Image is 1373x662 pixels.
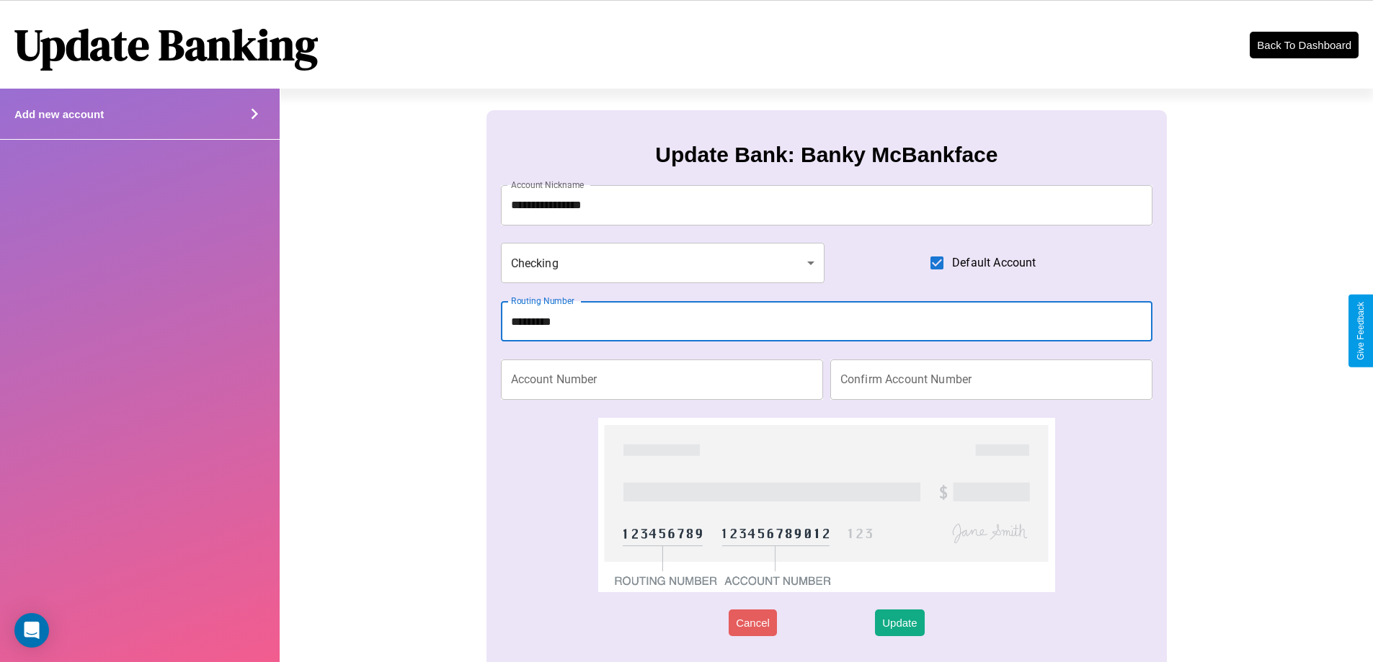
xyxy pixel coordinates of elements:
label: Routing Number [511,295,574,307]
div: Checking [501,243,825,283]
div: Open Intercom Messenger [14,613,49,648]
img: check [598,418,1054,592]
button: Cancel [729,609,777,636]
h4: Add new account [14,108,104,120]
label: Account Nickname [511,179,585,191]
h1: Update Banking [14,15,318,74]
button: Back To Dashboard [1250,32,1359,58]
div: Give Feedback [1356,302,1366,360]
button: Update [875,609,924,636]
span: Default Account [952,254,1036,272]
h3: Update Bank: Banky McBankface [655,143,997,167]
